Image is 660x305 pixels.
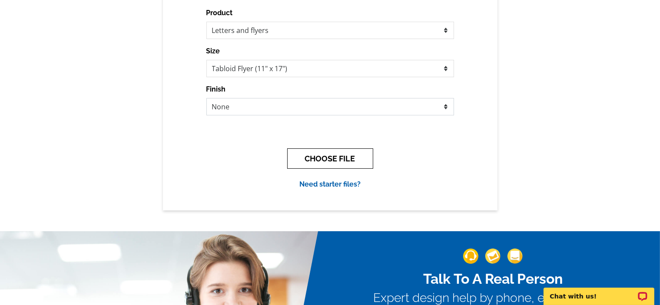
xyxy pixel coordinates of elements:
[206,46,220,56] label: Size
[507,249,523,264] img: support-img-3_1.png
[485,249,501,264] img: support-img-2.png
[538,278,660,305] iframe: LiveChat chat widget
[299,180,361,188] a: Need starter files?
[374,271,613,287] h2: Talk To A Real Person
[206,8,233,18] label: Product
[463,249,478,264] img: support-img-1.png
[206,84,226,95] label: Finish
[287,148,373,169] button: CHOOSE FILE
